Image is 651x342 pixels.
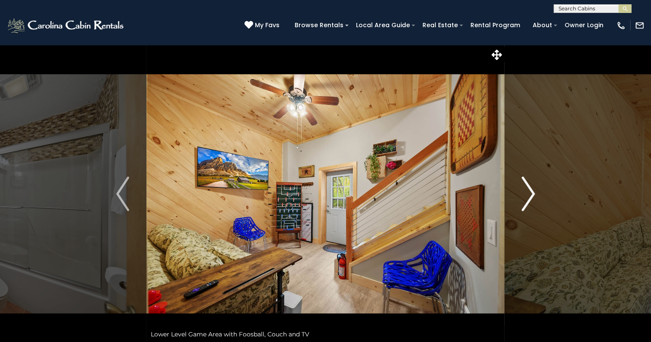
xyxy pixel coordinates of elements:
[6,17,126,34] img: White-1-2.png
[352,19,414,32] a: Local Area Guide
[418,19,462,32] a: Real Estate
[116,177,129,211] img: arrow
[560,19,608,32] a: Owner Login
[255,21,279,30] span: My Favs
[245,21,282,30] a: My Favs
[290,19,348,32] a: Browse Rentals
[528,19,556,32] a: About
[635,21,645,30] img: mail-regular-white.png
[616,21,626,30] img: phone-regular-white.png
[522,177,535,211] img: arrow
[466,19,524,32] a: Rental Program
